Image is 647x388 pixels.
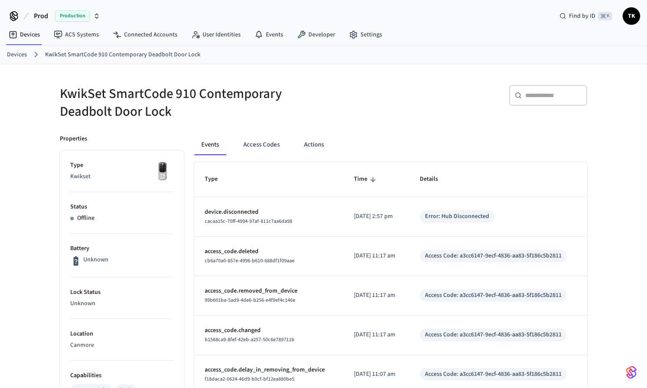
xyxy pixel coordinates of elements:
p: access_code.changed [205,326,333,335]
p: Properties [60,134,87,143]
p: Kwikset [70,172,173,181]
p: access_code.delay_in_removing_from_device [205,365,333,375]
div: Access Code: a3cc6147-9ecf-4836-aa83-5f186c5b2811 [425,251,562,261]
p: Type [70,161,173,170]
span: ⌘ K [598,12,612,20]
div: Access Code: a3cc6147-9ecf-4836-aa83-5f186c5b2811 [425,370,562,379]
a: Developer [290,27,342,42]
p: [DATE] 11:17 am [354,330,399,339]
img: Yale Assure Touchscreen Wifi Smart Lock, Satin Nickel, Front [152,161,173,183]
p: Location [70,329,173,339]
div: Access Code: a3cc6147-9ecf-4836-aa83-5f186c5b2811 [425,330,562,339]
p: Canmore [70,341,173,350]
span: Details [420,173,449,186]
span: 99b601ba-5ad9-4de6-b256-e4f9ef4c146e [205,297,295,304]
img: SeamLogoGradient.69752ec5.svg [626,365,637,379]
a: Events [248,27,290,42]
a: Devices [7,50,27,59]
a: ACS Systems [47,27,106,42]
p: [DATE] 11:07 am [354,370,399,379]
p: Unknown [70,299,173,308]
span: b1568ca9-8fef-42eb-a257-50c6e789711b [205,336,294,343]
div: ant example [194,134,587,155]
span: Production [55,10,90,22]
span: Time [354,173,379,186]
a: Devices [2,27,47,42]
span: Find by ID [569,12,595,20]
span: f18daca2-0624-46d9-b0cf-bf12ea880be5 [205,375,294,383]
p: [DATE] 11:17 am [354,291,399,300]
span: TK [624,8,639,24]
button: Events [194,134,226,155]
p: access_code.deleted [205,247,333,256]
a: User Identities [184,27,248,42]
p: [DATE] 11:17 am [354,251,399,261]
p: Lock Status [70,288,173,297]
span: Prod [34,11,48,21]
span: cb6a70a0-857e-4996-b610-688df1f09aae [205,257,294,264]
button: Access Codes [236,134,287,155]
span: Type [205,173,229,186]
div: Access Code: a3cc6147-9ecf-4836-aa83-5f186c5b2811 [425,291,562,300]
p: Unknown [83,255,108,264]
button: TK [623,7,640,25]
a: Connected Accounts [106,27,184,42]
button: Actions [297,134,331,155]
a: Settings [342,27,389,42]
p: device.disconnected [205,208,333,217]
p: Battery [70,244,173,253]
a: KwikSet SmartCode 910 Contemporary Deadbolt Door Lock [45,50,200,59]
p: [DATE] 2:57 pm [354,212,399,221]
p: Capabilities [70,371,173,380]
span: cacaa15c-70ff-4994-97af-811c7aa6da98 [205,218,292,225]
p: Status [70,202,173,212]
div: Find by ID⌘ K [552,8,619,24]
div: Error: Hub Disconnected [425,212,489,221]
p: access_code.removed_from_device [205,287,333,296]
p: Offline [77,214,95,223]
h5: KwikSet SmartCode 910 Contemporary Deadbolt Door Lock [60,85,318,121]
